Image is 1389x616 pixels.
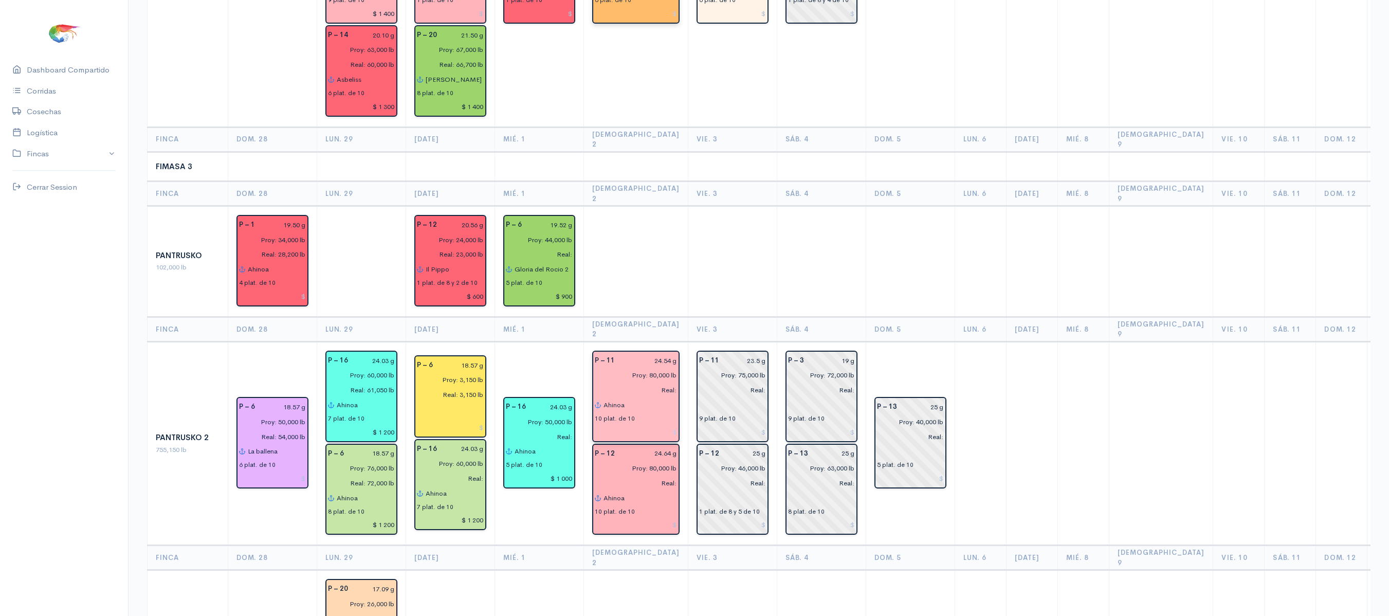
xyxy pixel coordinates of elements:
[503,215,575,306] div: Piscina: 6 Peso: 19.52 g Libras Proy: 44,000 lb Empacadora: Expotuna Gabarra: Gloria del Rocio 2 ...
[595,425,677,440] input: $
[328,6,395,21] input: $
[322,57,395,72] input: pescadas
[785,444,857,535] div: Piscina: 13 Peso: 25 g Libras Proy: 63,000 lb Empacadora: Sin asignar Plataformas: 8 plat. de 10
[322,383,395,397] input: pescadas
[584,546,688,570] th: [DEMOGRAPHIC_DATA] 2
[1316,127,1367,152] th: Dom. 12
[1006,182,1057,206] th: [DATE]
[866,317,955,341] th: Dom. 5
[417,420,484,435] input: $
[239,278,276,287] div: 4 plat. de 10
[328,425,395,440] input: $
[328,99,395,114] input: $
[322,461,395,476] input: estimadas
[1006,546,1057,570] th: [DATE]
[417,278,478,287] div: 1 plat. de 8 y 2 de 10
[506,6,573,21] input: $
[595,507,635,516] div: 10 plat. de 10
[1213,317,1265,341] th: Vie. 10
[417,513,484,528] input: $
[500,400,532,414] div: P – 16
[777,182,866,206] th: Sáb. 4
[877,460,913,469] div: 5 plat. de 10
[411,442,443,457] div: P – 16
[261,400,306,414] input: g
[1057,182,1109,206] th: Mié. 8
[589,368,677,383] input: estimadas
[417,502,453,512] div: 7 plat. de 10
[233,429,306,444] input: pescadas
[506,460,542,469] div: 5 plat. de 10
[239,471,306,486] input: $
[955,546,1006,570] th: Lun. 6
[228,127,317,152] th: Dom. 28
[233,400,261,414] div: P – 6
[322,596,395,611] input: estimadas
[871,414,944,429] input: estimadas
[589,383,677,397] input: pescadas
[317,182,406,206] th: Lun. 29
[782,446,814,461] div: P – 13
[1316,182,1367,206] th: Dom. 12
[782,461,855,476] input: estimadas
[411,387,484,402] input: pescadas
[589,476,677,491] input: pescadas
[1213,546,1265,570] th: Vie. 10
[411,218,443,232] div: P – 12
[411,373,484,388] input: estimadas
[1109,127,1213,152] th: [DEMOGRAPHIC_DATA] 9
[699,414,736,423] div: 9 plat. de 10
[328,414,364,423] div: 7 plat. de 10
[354,353,395,368] input: g
[699,507,760,516] div: 1 plat. de 8 y 5 de 10
[156,250,220,262] div: Pantrusko
[1109,182,1213,206] th: [DEMOGRAPHIC_DATA] 9
[595,414,635,423] div: 10 plat. de 10
[584,317,688,341] th: [DEMOGRAPHIC_DATA] 2
[528,218,573,232] input: g
[148,182,228,206] th: Finca
[503,397,575,488] div: Piscina: 16 Peso: 24.03 g Libras Proy: 50,000 lb Empacadora: Promarosa Gabarra: Ahinoa Plataforma...
[495,127,584,152] th: Mié. 1
[595,518,677,533] input: $
[406,127,495,152] th: [DATE]
[1006,317,1057,341] th: [DATE]
[500,247,573,262] input: pescadas
[955,127,1006,152] th: Lun. 6
[688,317,777,341] th: Vie. 3
[589,353,621,368] div: P – 11
[725,353,766,368] input: g
[810,353,855,368] input: g
[148,317,228,341] th: Finca
[785,351,857,442] div: Piscina: 3 Peso: 19 g Libras Proy: 72,000 lb Empacadora: Sin asignar Plataformas: 9 plat. de 10
[236,397,308,488] div: Piscina: 6 Peso: 18.57 g Libras Proy: 50,000 lb Libras Reales: 54,000 lb Rendimiento: 108.0% Empa...
[411,28,443,43] div: P – 20
[439,358,484,373] input: g
[417,88,453,98] div: 8 plat. de 10
[406,546,495,570] th: [DATE]
[156,432,220,444] div: Pantrusko 2
[688,182,777,206] th: Vie. 3
[354,582,395,596] input: g
[1265,182,1316,206] th: Sáb. 11
[1109,317,1213,341] th: [DEMOGRAPHIC_DATA] 9
[1109,546,1213,570] th: [DEMOGRAPHIC_DATA] 9
[788,507,825,516] div: 8 plat. de 10
[871,429,944,444] input: pescadas
[417,289,484,304] input: $
[317,127,406,152] th: Lun. 29
[500,429,573,444] input: pescadas
[500,414,573,429] input: estimadas
[411,247,484,262] input: pescadas
[1213,182,1265,206] th: Vie. 10
[148,127,228,152] th: Finca
[236,215,308,306] div: Piscina: 1 Peso: 19.50 g Libras Proy: 34,000 lb Libras Reales: 28,200 lb Rendimiento: 82.9% Empac...
[592,351,680,442] div: Piscina: 11 Peso: 24.54 g Libras Proy: 80,000 lb Empacadora: Promarisco Gabarra: Ahinoa Plataform...
[693,476,766,491] input: pescadas
[688,127,777,152] th: Vie. 3
[877,471,944,486] input: $
[495,182,584,206] th: Mié. 1
[156,263,187,271] span: 102,000 lb
[414,355,486,438] div: Piscina: 6 Peso: 18.57 g Libras Proy: 3,150 lb Libras Reales: 3,150 lb Rendimiento: 100.0% Empaca...
[228,317,317,341] th: Dom. 28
